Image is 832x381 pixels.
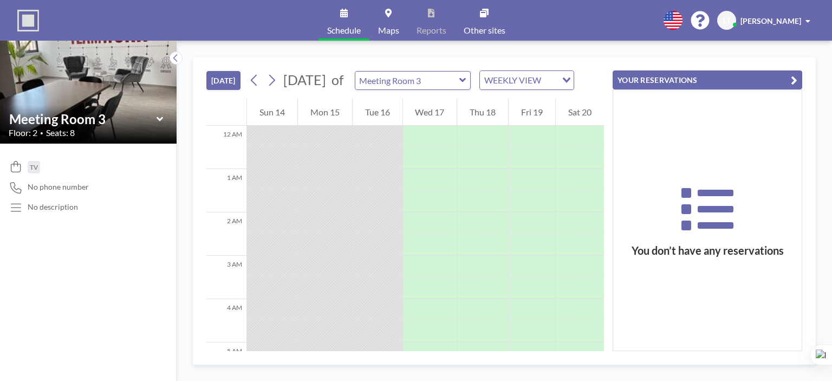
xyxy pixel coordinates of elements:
[40,130,43,137] span: •
[46,127,75,138] span: Seats: 8
[417,26,446,35] span: Reports
[723,16,731,25] span: LT
[17,10,39,31] img: organization-logo
[9,111,157,127] input: Meeting Room 3
[464,26,505,35] span: Other sites
[28,202,78,212] div: No description
[613,244,802,257] h3: You don’t have any reservations
[206,71,240,90] button: [DATE]
[740,16,801,25] span: [PERSON_NAME]
[556,99,604,126] div: Sat 20
[206,256,246,299] div: 3 AM
[327,26,361,35] span: Schedule
[206,212,246,256] div: 2 AM
[480,71,574,89] div: Search for option
[378,26,399,35] span: Maps
[331,72,343,88] span: of
[457,99,508,126] div: Thu 18
[544,73,556,87] input: Search for option
[298,99,352,126] div: Mon 15
[509,99,555,126] div: Fri 19
[206,299,246,343] div: 4 AM
[482,73,543,87] span: WEEKLY VIEW
[613,70,802,89] button: YOUR RESERVATIONS
[28,182,89,192] span: No phone number
[283,72,326,88] span: [DATE]
[30,163,38,171] span: TV
[355,72,459,89] input: Meeting Room 3
[9,127,37,138] span: Floor: 2
[247,99,297,126] div: Sun 14
[353,99,402,126] div: Tue 16
[403,99,457,126] div: Wed 17
[206,126,246,169] div: 12 AM
[206,169,246,212] div: 1 AM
